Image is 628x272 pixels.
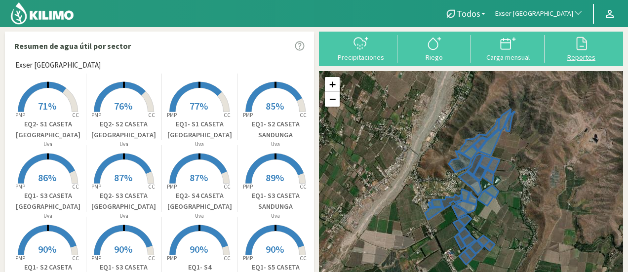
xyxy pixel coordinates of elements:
[15,255,25,262] tspan: PMP
[495,9,573,19] span: Exser [GEOGRAPHIC_DATA]
[325,92,340,107] a: Zoom out
[300,255,307,262] tspan: CC
[190,243,208,255] span: 90%
[14,40,131,52] p: Resumen de agua útil por sector
[224,255,231,262] tspan: CC
[15,183,25,190] tspan: PMP
[10,119,86,140] p: EQ2- S1 CASETA [GEOGRAPHIC_DATA]
[38,171,56,184] span: 86%
[238,119,314,140] p: EQ1- S2 CASETA SANDUNGA
[243,183,253,190] tspan: PMP
[243,112,253,118] tspan: PMP
[38,243,56,255] span: 90%
[300,112,307,118] tspan: CC
[73,112,79,118] tspan: CC
[400,54,468,61] div: Riego
[325,77,340,92] a: Zoom in
[548,54,615,61] div: Reportes
[114,243,132,255] span: 90%
[91,112,101,118] tspan: PMP
[224,112,231,118] tspan: CC
[243,255,253,262] tspan: PMP
[10,140,86,149] p: Uva
[397,35,471,61] button: Riego
[148,255,155,262] tspan: CC
[148,183,155,190] tspan: CC
[238,191,314,212] p: EQ1- S3 CASETA SANDUNGA
[266,100,284,112] span: 85%
[86,140,162,149] p: Uva
[91,255,101,262] tspan: PMP
[266,243,284,255] span: 90%
[238,140,314,149] p: Uva
[10,212,86,220] p: Uva
[10,1,75,25] img: Kilimo
[167,112,177,118] tspan: PMP
[86,119,162,140] p: EQ2- S2 CASETA [GEOGRAPHIC_DATA]
[224,183,231,190] tspan: CC
[15,112,25,118] tspan: PMP
[114,100,132,112] span: 76%
[148,112,155,118] tspan: CC
[324,35,397,61] button: Precipitaciones
[162,212,237,220] p: Uva
[167,255,177,262] tspan: PMP
[15,60,101,71] span: Exser [GEOGRAPHIC_DATA]
[266,171,284,184] span: 89%
[73,255,79,262] tspan: CC
[190,171,208,184] span: 87%
[190,100,208,112] span: 77%
[86,191,162,212] p: EQ2- S3 CASETA [GEOGRAPHIC_DATA]
[490,3,588,25] button: Exser [GEOGRAPHIC_DATA]
[162,119,237,140] p: EQ1- S1 CASETA [GEOGRAPHIC_DATA]
[114,171,132,184] span: 87%
[73,183,79,190] tspan: CC
[162,191,237,212] p: EQ2- S4 CASETA [GEOGRAPHIC_DATA]
[86,212,162,220] p: Uva
[300,183,307,190] tspan: CC
[471,35,545,61] button: Carga mensual
[162,140,237,149] p: Uva
[545,35,618,61] button: Reportes
[238,212,314,220] p: Uva
[10,191,86,212] p: EQ1- S3 CASETA [GEOGRAPHIC_DATA]
[327,54,394,61] div: Precipitaciones
[474,54,542,61] div: Carga mensual
[38,100,56,112] span: 71%
[91,183,101,190] tspan: PMP
[167,183,177,190] tspan: PMP
[457,8,480,19] span: Todos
